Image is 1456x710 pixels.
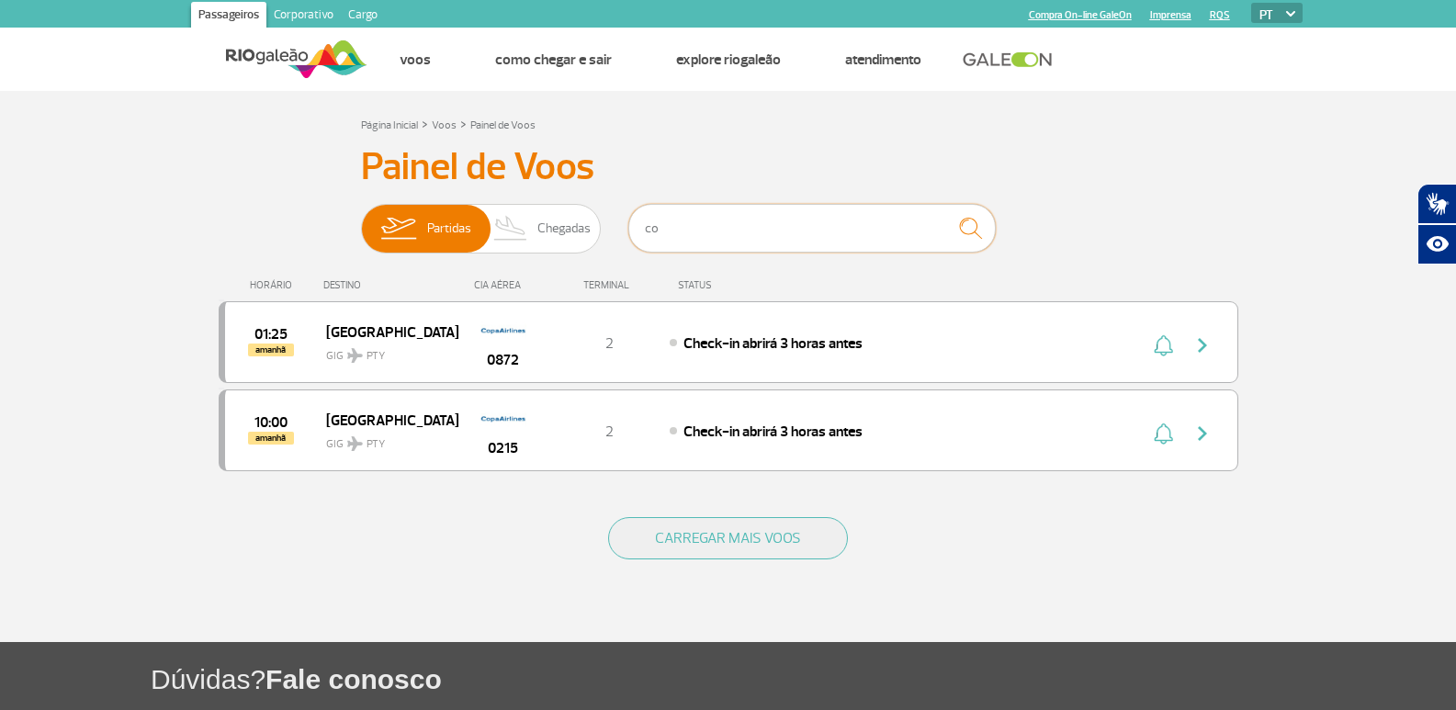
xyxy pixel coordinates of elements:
[683,334,863,353] span: Check-in abrirá 3 horas antes
[427,205,471,253] span: Partidas
[326,426,444,453] span: GIG
[1191,334,1213,356] img: seta-direita-painel-voo.svg
[1154,334,1173,356] img: sino-painel-voo.svg
[1417,224,1456,265] button: Abrir recursos assistivos.
[254,328,288,341] span: 2025-09-28 01:25:00
[1029,9,1132,21] a: Compra On-line GaleOn
[1154,423,1173,445] img: sino-painel-voo.svg
[1150,9,1191,21] a: Imprensa
[367,436,385,453] span: PTY
[326,408,444,432] span: [GEOGRAPHIC_DATA]
[1417,184,1456,224] button: Abrir tradutor de língua de sinais.
[266,2,341,31] a: Corporativo
[432,118,457,132] a: Voos
[347,348,363,363] img: destiny_airplane.svg
[248,432,294,445] span: amanhã
[1417,184,1456,265] div: Plugin de acessibilidade da Hand Talk.
[400,51,431,69] a: Voos
[608,517,848,559] button: CARREGAR MAIS VOOS
[369,205,427,253] img: slider-embarque
[326,338,444,365] span: GIG
[845,51,921,69] a: Atendimento
[457,279,549,291] div: CIA AÉREA
[669,279,818,291] div: STATUS
[341,2,385,31] a: Cargo
[488,437,518,459] span: 0215
[151,660,1456,698] h1: Dúvidas?
[549,279,669,291] div: TERMINAL
[265,664,442,694] span: Fale conosco
[254,416,288,429] span: 2025-09-28 10:00:00
[676,51,781,69] a: Explore RIOgaleão
[326,320,444,344] span: [GEOGRAPHIC_DATA]
[361,144,1096,190] h3: Painel de Voos
[487,349,519,371] span: 0872
[470,118,536,132] a: Painel de Voos
[605,334,614,353] span: 2
[1210,9,1230,21] a: RQS
[605,423,614,441] span: 2
[367,348,385,365] span: PTY
[495,51,612,69] a: Como chegar e sair
[191,2,266,31] a: Passageiros
[460,113,467,134] a: >
[224,279,324,291] div: HORÁRIO
[484,205,538,253] img: slider-desembarque
[248,344,294,356] span: amanhã
[347,436,363,451] img: destiny_airplane.svg
[683,423,863,441] span: Check-in abrirá 3 horas antes
[1191,423,1213,445] img: seta-direita-painel-voo.svg
[628,204,996,253] input: Voo, cidade ou cia aérea
[422,113,428,134] a: >
[323,279,457,291] div: DESTINO
[361,118,418,132] a: Página Inicial
[537,205,591,253] span: Chegadas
